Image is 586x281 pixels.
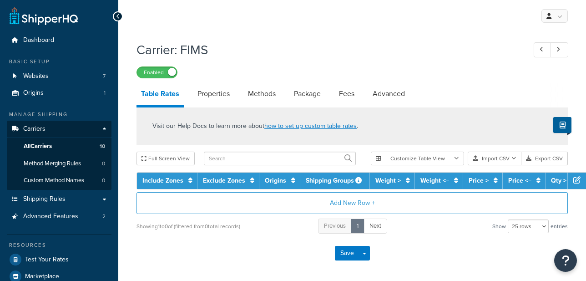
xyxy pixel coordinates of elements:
[23,72,49,80] span: Websites
[492,220,506,233] span: Show
[554,249,577,272] button: Open Resource Center
[7,208,111,225] a: Advanced Features2
[23,213,78,220] span: Advanced Features
[7,121,111,190] li: Carriers
[318,219,352,234] a: Previous
[469,176,489,185] a: Price >
[371,152,464,165] button: Customize Table View
[23,36,54,44] span: Dashboard
[521,152,568,165] button: Export CSV
[551,42,568,57] a: Next Record
[23,125,45,133] span: Carriers
[324,221,346,230] span: Previous
[103,72,106,80] span: 7
[136,83,184,107] a: Table Rates
[7,32,111,49] a: Dashboard
[508,176,531,185] a: Price <=
[137,67,177,78] label: Enabled
[7,208,111,225] li: Advanced Features
[193,83,234,105] a: Properties
[7,138,111,155] a: AllCarriers10
[7,85,111,102] a: Origins1
[375,176,401,185] a: Weight >
[25,273,59,281] span: Marketplace
[369,221,381,230] span: Next
[300,173,370,189] th: Shipping Groups
[204,152,356,165] input: Search
[551,176,566,185] a: Qty >
[7,68,111,85] li: Websites
[289,83,325,105] a: Package
[335,246,359,261] button: Save
[24,143,52,150] span: All Carriers
[7,155,111,172] li: Method Merging Rules
[7,251,111,268] a: Test Your Rates
[136,41,517,59] h1: Carrier: FIMS
[334,83,359,105] a: Fees
[264,121,357,131] a: how to set up custom table rates
[7,111,111,118] div: Manage Shipping
[468,152,521,165] button: Import CSV
[364,219,387,234] a: Next
[7,85,111,102] li: Origins
[25,256,69,264] span: Test Your Rates
[7,58,111,66] div: Basic Setup
[152,121,358,131] p: Visit our Help Docs to learn more about .
[24,160,81,168] span: Method Merging Rules
[7,172,111,189] a: Custom Method Names0
[24,177,84,184] span: Custom Method Names
[136,152,195,165] button: Full Screen View
[100,143,105,150] span: 10
[534,42,551,57] a: Previous Record
[7,241,111,249] div: Resources
[7,68,111,85] a: Websites7
[551,220,568,233] span: entries
[7,155,111,172] a: Method Merging Rules0
[420,176,449,185] a: Weight <=
[136,192,568,214] button: Add New Row +
[136,220,240,233] div: Showing 1 to 0 of (filtered from 0 total records)
[265,176,286,185] a: Origins
[102,177,105,184] span: 0
[243,83,280,105] a: Methods
[7,191,111,208] a: Shipping Rules
[203,176,245,185] a: Exclude Zones
[142,176,183,185] a: Include Zones
[351,219,364,234] a: 1
[23,89,44,97] span: Origins
[7,121,111,138] a: Carriers
[7,172,111,189] li: Custom Method Names
[102,213,106,220] span: 2
[553,117,571,133] button: Show Help Docs
[104,89,106,97] span: 1
[368,83,409,105] a: Advanced
[23,195,66,203] span: Shipping Rules
[102,160,105,168] span: 0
